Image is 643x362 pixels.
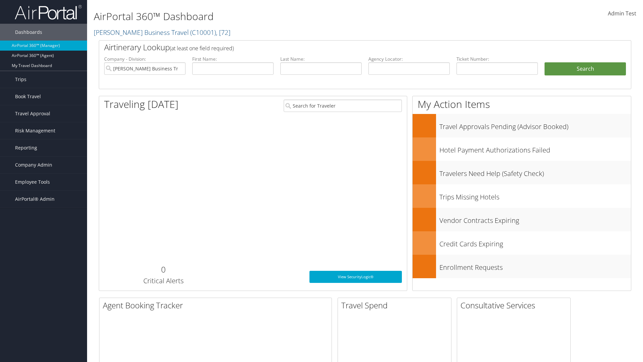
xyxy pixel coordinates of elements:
h2: Airtinerary Lookup [104,42,582,53]
a: Admin Test [608,3,636,24]
label: First Name: [192,56,274,62]
span: Company Admin [15,157,52,173]
h1: AirPortal 360™ Dashboard [94,9,455,23]
span: Trips [15,71,26,88]
span: Travel Approval [15,105,50,122]
span: , [ 72 ] [216,28,230,37]
a: Trips Missing Hotels [413,184,631,208]
a: Credit Cards Expiring [413,231,631,255]
h3: Trips Missing Hotels [439,189,631,202]
span: Dashboards [15,24,42,41]
a: Enrollment Requests [413,255,631,278]
h1: My Action Items [413,97,631,111]
label: Agency Locator: [368,56,450,62]
h2: 0 [104,264,222,275]
label: Ticket Number: [456,56,538,62]
h3: Travelers Need Help (Safety Check) [439,166,631,178]
span: Risk Management [15,122,55,139]
h3: Critical Alerts [104,276,222,286]
a: View SecurityLogic® [309,271,402,283]
img: airportal-logo.png [15,4,82,20]
span: Book Travel [15,88,41,105]
span: AirPortal® Admin [15,191,55,207]
h2: Agent Booking Tracker [103,300,332,311]
a: Vendor Contracts Expiring [413,208,631,231]
span: Reporting [15,139,37,156]
a: Hotel Payment Authorizations Failed [413,137,631,161]
h3: Credit Cards Expiring [439,236,631,249]
h1: Traveling [DATE] [104,97,178,111]
button: Search [545,62,626,76]
a: Travel Approvals Pending (Advisor Booked) [413,114,631,137]
label: Last Name: [280,56,362,62]
h3: Enrollment Requests [439,259,631,272]
label: Company - Division: [104,56,186,62]
a: Travelers Need Help (Safety Check) [413,161,631,184]
h3: Travel Approvals Pending (Advisor Booked) [439,119,631,131]
h3: Vendor Contracts Expiring [439,213,631,225]
h3: Hotel Payment Authorizations Failed [439,142,631,155]
span: (at least one field required) [170,45,234,52]
span: ( C10001 ) [190,28,216,37]
input: Search for Traveler [284,100,402,112]
span: Employee Tools [15,174,50,190]
h2: Travel Spend [341,300,451,311]
span: Admin Test [608,10,636,17]
h2: Consultative Services [460,300,570,311]
a: [PERSON_NAME] Business Travel [94,28,230,37]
